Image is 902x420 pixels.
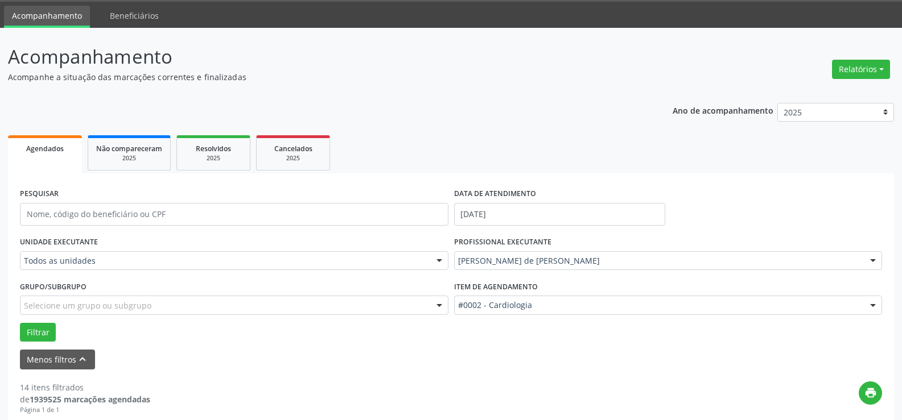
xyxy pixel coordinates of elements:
div: 14 itens filtrados [20,381,150,393]
button: print [859,381,882,405]
span: Selecione um grupo ou subgrupo [24,300,151,311]
label: UNIDADE EXECUTANTE [20,234,98,251]
a: Acompanhamento [4,6,90,28]
i: keyboard_arrow_up [76,353,89,365]
span: Agendados [26,144,64,153]
div: de [20,393,150,405]
input: Selecione um intervalo [454,203,665,226]
div: 2025 [96,154,162,163]
strong: 1939525 marcações agendadas [30,394,150,405]
span: [PERSON_NAME] de [PERSON_NAME] [458,255,859,267]
span: Resolvidos [196,144,231,153]
span: Cancelados [274,144,312,153]
span: #0002 - Cardiologia [458,300,859,311]
p: Acompanhe a situação das marcações correntes e finalizadas [8,71,628,83]
label: PESQUISAR [20,185,59,203]
label: Grupo/Subgrupo [20,278,87,296]
div: 2025 [265,154,322,163]
div: Página 1 de 1 [20,405,150,415]
div: 2025 [185,154,242,163]
span: Todos as unidades [24,255,425,267]
button: Filtrar [20,323,56,342]
a: Beneficiários [102,6,167,26]
p: Ano de acompanhamento [673,103,773,117]
label: PROFISSIONAL EXECUTANTE [454,234,551,251]
i: print [864,386,877,399]
button: Relatórios [832,60,890,79]
span: Não compareceram [96,144,162,153]
button: Menos filtroskeyboard_arrow_up [20,350,95,369]
p: Acompanhamento [8,43,628,71]
input: Nome, código do beneficiário ou CPF [20,203,448,226]
label: DATA DE ATENDIMENTO [454,185,536,203]
label: Item de agendamento [454,278,538,296]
